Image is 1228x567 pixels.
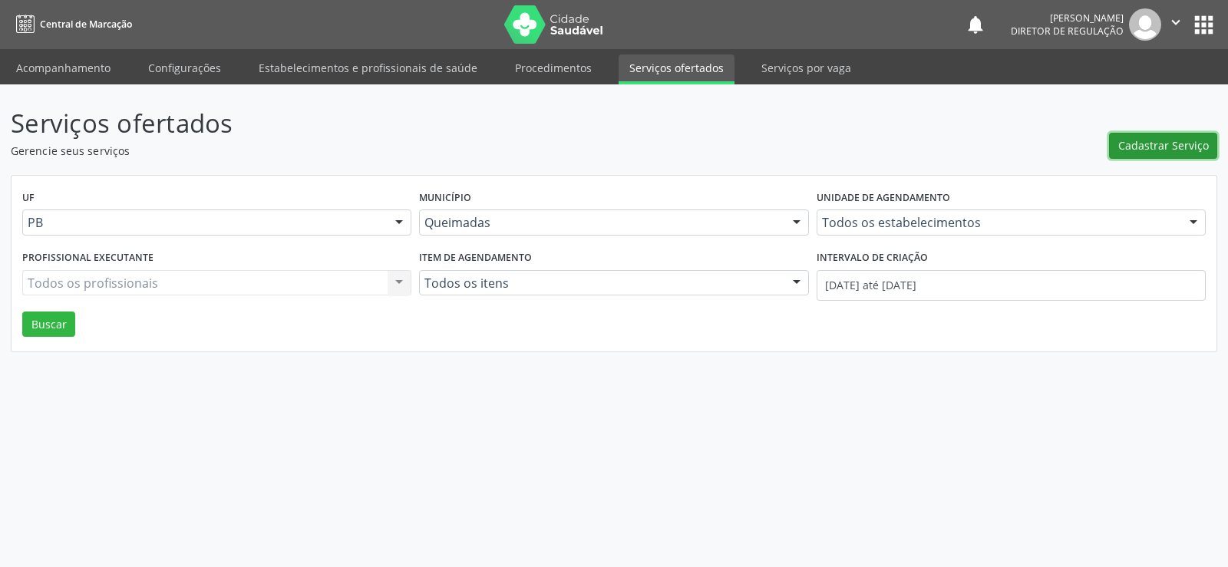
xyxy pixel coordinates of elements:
[5,54,121,81] a: Acompanhamento
[817,270,1206,301] input: Selecione um intervalo
[22,186,35,210] label: UF
[751,54,862,81] a: Serviços por vaga
[22,246,153,270] label: Profissional executante
[822,215,1174,230] span: Todos os estabelecimentos
[424,275,777,291] span: Todos os itens
[419,246,532,270] label: Item de agendamento
[817,186,950,210] label: Unidade de agendamento
[11,143,855,159] p: Gerencie seus serviços
[22,312,75,338] button: Buscar
[424,215,777,230] span: Queimadas
[248,54,488,81] a: Estabelecimentos e profissionais de saúde
[419,186,471,210] label: Município
[1118,137,1209,153] span: Cadastrar Serviço
[619,54,734,84] a: Serviços ofertados
[1011,25,1124,38] span: Diretor de regulação
[28,215,380,230] span: PB
[11,104,855,143] p: Serviços ofertados
[1190,12,1217,38] button: apps
[504,54,602,81] a: Procedimentos
[1109,133,1217,159] button: Cadastrar Serviço
[1167,14,1184,31] i: 
[1161,8,1190,41] button: 
[40,18,132,31] span: Central de Marcação
[965,14,986,35] button: notifications
[817,246,928,270] label: Intervalo de criação
[1011,12,1124,25] div: [PERSON_NAME]
[137,54,232,81] a: Configurações
[11,12,132,37] a: Central de Marcação
[1129,8,1161,41] img: img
